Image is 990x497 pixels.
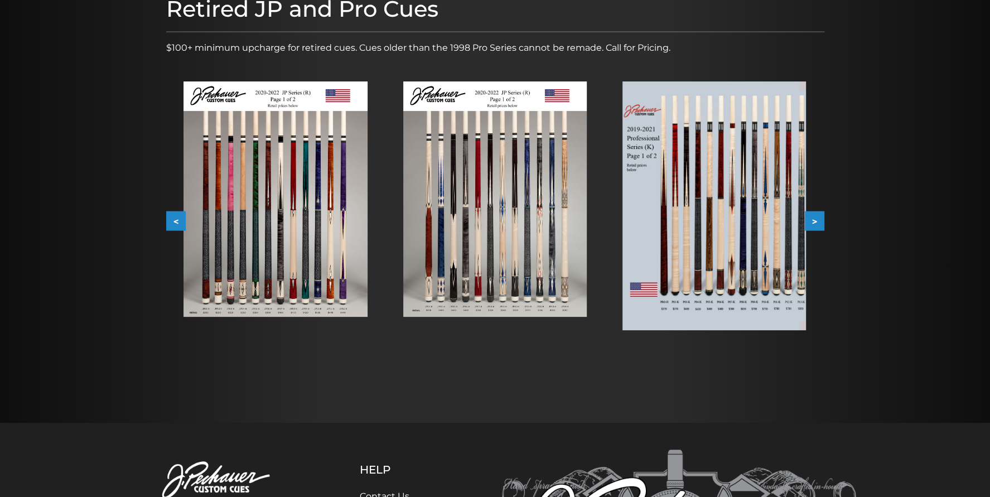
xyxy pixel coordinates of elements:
[166,41,824,55] p: $100+ minimum upcharge for retired cues. Cues older than the 1998 Pro Series cannot be remade. Ca...
[166,211,824,231] div: Carousel Navigation
[360,463,446,476] h5: Help
[805,211,824,231] button: >
[166,211,186,231] button: <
